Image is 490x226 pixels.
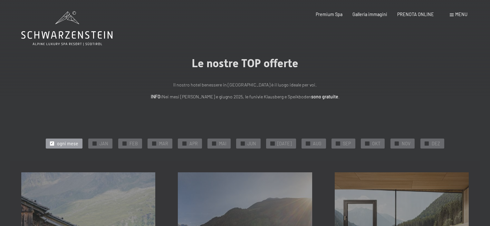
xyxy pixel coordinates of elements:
span: FEB [130,140,138,147]
a: Premium Spa [316,12,342,17]
span: ✓ [153,141,155,145]
strong: INFO: [151,94,162,99]
span: JAN [100,140,108,147]
span: ✓ [337,141,339,145]
span: APR [189,140,198,147]
a: PRENOTA ONLINE [397,12,434,17]
p: Il nostro hotel benessere in [GEOGRAPHIC_DATA] è il luogo ideale per voi. [103,81,387,89]
span: MAR [159,140,168,147]
a: Galleria immagini [352,12,387,17]
span: Le nostre TOP offerte [192,57,298,70]
span: OKT [372,140,380,147]
p: Nei mesi [PERSON_NAME] e giugno 2025, le funivie Klausberg e Speikboden . [103,93,387,101]
span: MAI [219,140,226,147]
span: SEP [343,140,351,147]
span: ✓ [271,141,274,145]
span: ✓ [396,141,398,145]
span: [DATE] [277,140,292,147]
span: JUN [247,140,256,147]
span: ✓ [241,141,244,145]
span: ✓ [123,141,126,145]
span: ✓ [213,141,215,145]
span: ✓ [183,141,186,145]
strong: sono gratuite [311,94,338,99]
span: DEZ [432,140,440,147]
span: Menu [455,12,467,17]
span: ✓ [366,141,369,145]
span: ✓ [93,141,96,145]
span: ✓ [307,141,309,145]
span: NOV [402,140,410,147]
span: AUG [313,140,322,147]
span: ogni mese [57,140,78,147]
span: ✓ [426,141,428,145]
span: ✓ [51,141,53,145]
